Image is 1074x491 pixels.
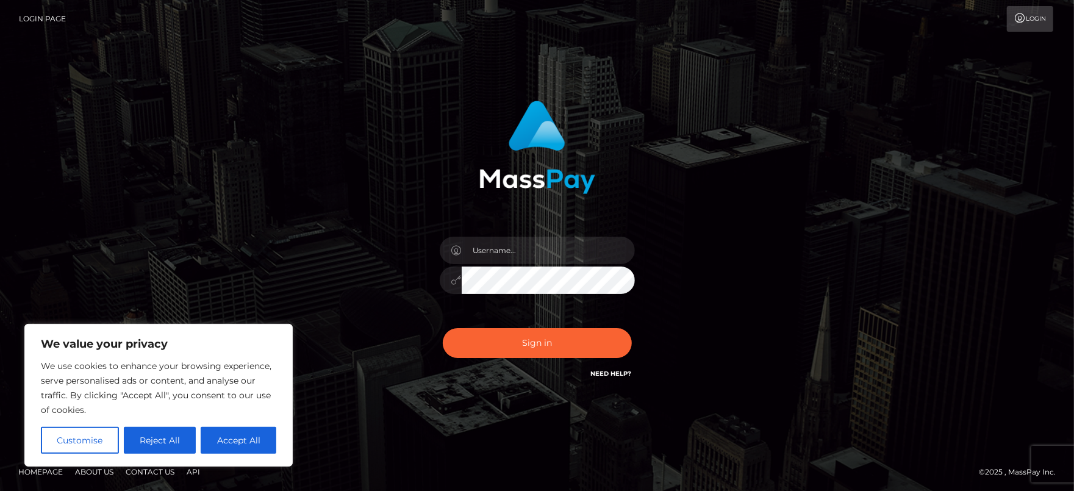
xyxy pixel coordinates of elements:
a: API [182,462,205,481]
a: About Us [70,462,118,481]
input: Username... [462,237,635,264]
a: Contact Us [121,462,179,481]
p: We value your privacy [41,337,276,351]
button: Customise [41,427,119,454]
a: Login [1007,6,1053,32]
div: We value your privacy [24,324,293,467]
a: Login Page [19,6,66,32]
div: © 2025 , MassPay Inc. [979,465,1065,479]
a: Need Help? [591,370,632,378]
button: Accept All [201,427,276,454]
a: Homepage [13,462,68,481]
img: MassPay Login [479,101,595,194]
p: We use cookies to enhance your browsing experience, serve personalised ads or content, and analys... [41,359,276,417]
button: Reject All [124,427,196,454]
button: Sign in [443,328,632,358]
